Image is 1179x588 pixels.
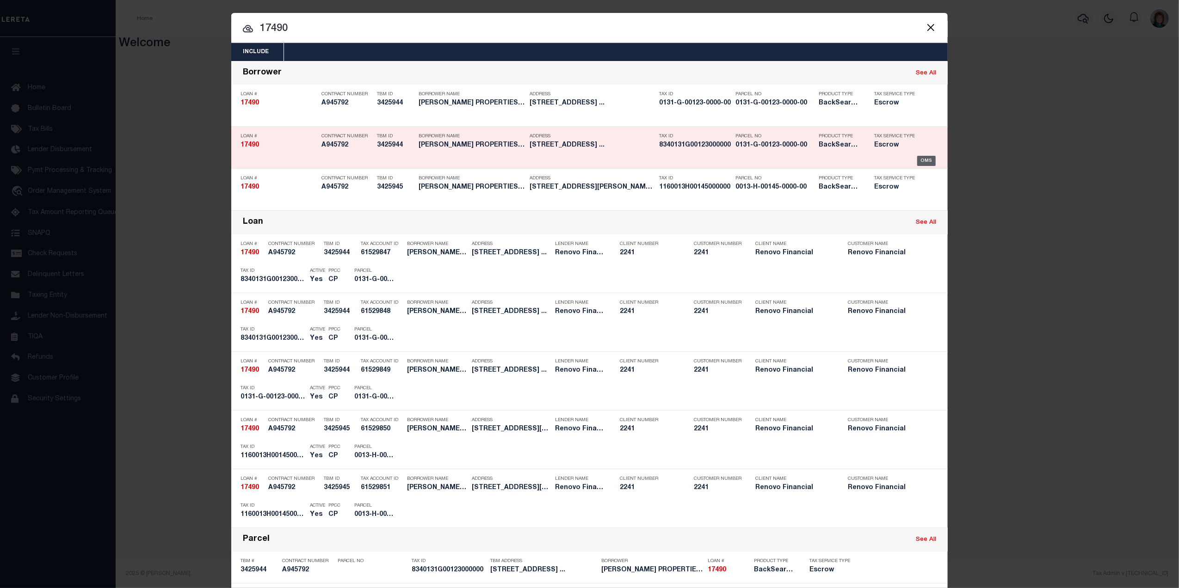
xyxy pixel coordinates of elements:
p: Client Number [620,300,680,306]
h5: 0013-H-00145-0000-00 [354,511,396,519]
p: Parcel No [735,176,814,181]
p: Active [310,444,325,450]
h5: A945792 [321,99,372,107]
p: PPCC [328,503,340,508]
p: Product Type [819,134,860,139]
p: Contract Number [268,417,319,423]
p: Customer Name [848,417,926,423]
h5: 17490 [241,141,317,149]
p: Tax ID [241,327,305,332]
h5: 2833 Patterson Street Pittsburg... [472,425,550,433]
p: Product Type [819,176,860,181]
p: Parcel No [338,558,407,564]
div: Parcel [243,534,270,545]
button: Include [231,43,280,61]
p: Borrower Name [407,417,467,423]
h5: BackSearch,Escrow [819,99,860,107]
p: Lender Name [555,476,606,482]
h5: 2241 [694,249,740,257]
h5: 8340131G00123000000 [659,141,731,149]
p: TBM ID [324,417,356,423]
h5: SCHNEIDER'S PROPERTIES L.L.C. [419,184,525,191]
h5: Renovo Financial [755,367,834,374]
p: Tax ID [659,92,731,97]
h5: Escrow [809,566,851,574]
p: Loan # [241,134,317,139]
p: Tax Service Type [874,134,920,139]
h5: A945792 [282,566,333,574]
h5: 3425944 [324,249,356,257]
p: Contract Number [321,176,372,181]
p: Address [472,417,550,423]
h5: 3425944 [377,141,414,149]
h5: 2241 [694,425,740,433]
h5: CP [328,393,340,401]
p: Borrower Name [419,134,525,139]
h5: 2241 [694,484,740,492]
h5: 0131-G-00123-0000-00 [735,99,814,107]
h5: 0131-G-00123-0000-00 [241,393,305,401]
h5: 1160013H00145000000 [241,511,305,519]
p: Customer Name [848,476,926,482]
p: Tax Account ID [361,359,402,364]
p: Client Name [755,476,834,482]
p: TBM ID [377,176,414,181]
p: Loan # [241,176,317,181]
strong: 17490 [241,184,259,190]
h5: SCHNEIDER'S PROPERTIES L.L.C. [407,484,467,492]
h5: 3425944 [377,99,414,107]
h5: 17490 [241,184,317,191]
h5: 1513 West Street Homestead, PA ... [472,367,550,374]
p: Address [472,476,550,482]
h5: Escrow [874,99,920,107]
h5: 1513 West Street Homestead, PA ... [530,141,654,149]
div: Loan [243,217,263,228]
p: Address [530,176,654,181]
h5: A945792 [268,308,319,316]
h5: 61529850 [361,425,402,433]
h5: 0131-G-00123-0000-00 [354,335,396,343]
h5: 8340131G00123000000 [412,566,486,574]
p: Contract Number [321,92,372,97]
p: Loan # [241,417,264,423]
p: Active [310,268,325,274]
p: Borrower Name [419,176,525,181]
p: Customer Name [848,359,926,364]
strong: 17490 [241,250,259,256]
p: Client Number [620,359,680,364]
p: Product Type [754,558,796,564]
h5: 2833 Patterson Street Pittsburg... [530,184,654,191]
h5: Renovo Financial [555,367,606,374]
h5: Escrow [874,184,920,191]
h5: 1513 West Street Homestead, PA ... [490,566,597,574]
h5: Renovo Financial [848,308,926,316]
h5: 3425945 [377,184,414,191]
h5: BackSearch,Escrow [819,141,860,149]
h5: SCHNEIDER'S PROPERTIES L.L.C. [407,308,467,316]
p: Customer Number [694,417,741,423]
p: Address [530,92,654,97]
h5: Escrow [874,141,920,149]
p: Customer Number [694,300,741,306]
h5: A945792 [268,484,319,492]
p: Client Name [755,417,834,423]
h5: SCHNEIDER'S PROPERTIES L.L.C. [407,367,467,374]
a: See All [916,220,936,226]
h5: 17490 [241,249,264,257]
h5: A945792 [268,249,319,257]
p: PPCC [328,327,340,332]
strong: 17490 [241,100,259,106]
input: Start typing... [231,21,948,37]
h5: SCHNEIDER'S PROPERTIES L.L.C. [407,249,467,257]
p: Client Number [620,417,680,423]
p: Parcel [354,503,396,508]
p: Parcel [354,268,396,274]
p: TBM ID [324,300,356,306]
p: Parcel [354,327,396,332]
strong: 17490 [241,484,259,491]
div: Borrower [243,68,282,79]
p: Contract Number [268,300,319,306]
h5: Renovo Financial [555,308,606,316]
p: Tax Account ID [361,417,402,423]
h5: Renovo Financial [755,308,834,316]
